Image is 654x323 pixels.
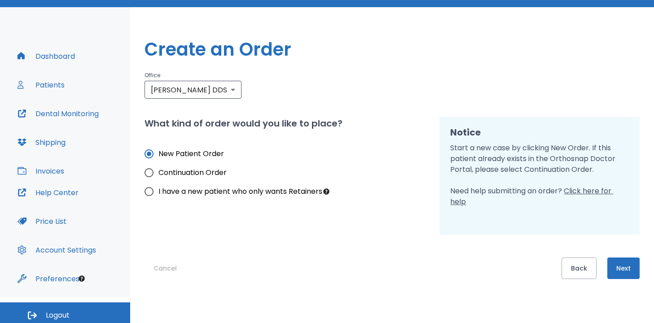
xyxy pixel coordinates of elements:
[46,310,70,320] span: Logout
[145,70,241,81] p: Office
[145,117,342,130] h2: What kind of order would you like to place?
[12,45,80,67] button: Dashboard
[158,148,224,159] span: New Patient Order
[12,182,84,203] button: Help Center
[78,275,86,283] div: Tooltip anchor
[12,103,104,124] button: Dental Monitoring
[450,126,629,139] h2: Notice
[12,268,85,289] button: Preferences
[158,167,227,178] span: Continuation Order
[562,258,597,279] button: Back
[158,186,322,197] span: I have a new patient who only wants Retainers
[607,258,640,279] button: Next
[12,131,71,153] button: Shipping
[12,74,70,96] button: Patients
[12,239,101,261] button: Account Settings
[145,36,640,63] h1: Create an Order
[322,188,330,196] div: Tooltip anchor
[145,81,241,99] div: [PERSON_NAME] DDS
[450,186,613,207] span: Click here for help
[450,143,629,207] p: Start a new case by clicking New Order. If this patient already exists in the Orthosnap Doctor Po...
[12,160,70,182] button: Invoices
[12,210,72,232] button: Price List
[145,258,186,279] button: Cancel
